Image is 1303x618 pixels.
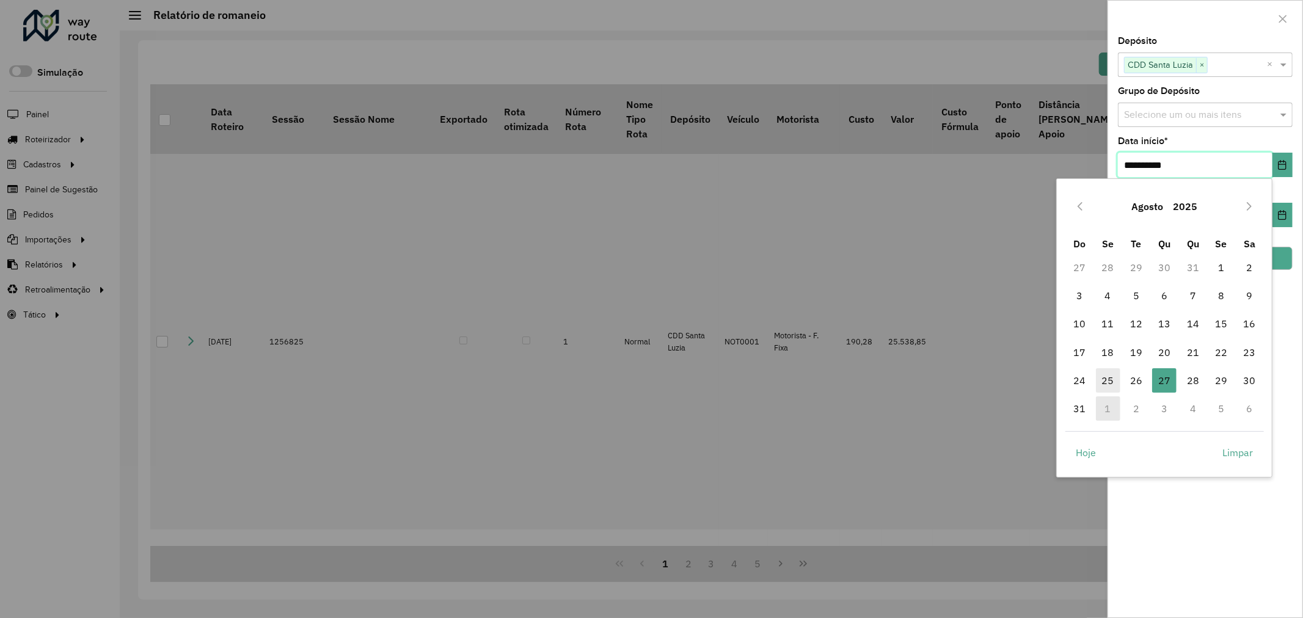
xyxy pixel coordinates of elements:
[1235,282,1263,310] td: 9
[1209,283,1233,308] span: 8
[1067,396,1092,421] span: 31
[1179,282,1207,310] td: 7
[1238,283,1262,308] span: 9
[1073,238,1086,250] span: Do
[1065,440,1106,465] button: Hoje
[1067,311,1092,336] span: 10
[1179,338,1207,366] td: 21
[1065,394,1093,423] td: 31
[1150,338,1178,366] td: 20
[1235,338,1263,366] td: 23
[1272,203,1293,227] button: Choose Date
[1179,310,1207,338] td: 14
[1181,368,1205,393] span: 28
[1207,366,1235,394] td: 29
[1150,310,1178,338] td: 13
[1070,197,1090,216] button: Previous Month
[1152,368,1177,393] span: 27
[1118,84,1200,98] label: Grupo de Depósito
[1122,366,1150,394] td: 26
[1187,238,1199,250] span: Qu
[1235,366,1263,394] td: 30
[1213,440,1264,465] button: Limpar
[1094,366,1122,394] td: 25
[1235,394,1263,423] td: 6
[1181,340,1205,365] span: 21
[1124,283,1148,308] span: 5
[1131,238,1142,250] span: Te
[1067,368,1092,393] span: 24
[1181,283,1205,308] span: 7
[1181,311,1205,336] span: 14
[1235,253,1263,281] td: 2
[1122,310,1150,338] td: 12
[1244,238,1255,250] span: Sa
[1122,282,1150,310] td: 5
[1209,340,1233,365] span: 22
[1118,134,1168,148] label: Data início
[1122,253,1150,281] td: 29
[1238,311,1262,336] span: 16
[1207,394,1235,423] td: 5
[1152,311,1177,336] span: 13
[1158,238,1170,250] span: Qu
[1056,178,1272,478] div: Choose Date
[1065,338,1093,366] td: 17
[1065,366,1093,394] td: 24
[1094,253,1122,281] td: 28
[1150,394,1178,423] td: 3
[1179,394,1207,423] td: 4
[1150,366,1178,394] td: 27
[1207,338,1235,366] td: 22
[1076,445,1096,460] span: Hoje
[1118,34,1157,48] label: Depósito
[1209,368,1233,393] span: 29
[1065,310,1093,338] td: 10
[1238,340,1262,365] span: 23
[1094,338,1122,366] td: 18
[1179,366,1207,394] td: 28
[1152,283,1177,308] span: 6
[1223,445,1254,460] span: Limpar
[1179,253,1207,281] td: 31
[1209,311,1233,336] span: 15
[1094,394,1122,423] td: 1
[1094,282,1122,310] td: 4
[1096,340,1120,365] span: 18
[1124,368,1148,393] span: 26
[1207,282,1235,310] td: 8
[1124,340,1148,365] span: 19
[1150,253,1178,281] td: 30
[1168,192,1202,221] button: Choose Year
[1096,311,1120,336] span: 11
[1150,282,1178,310] td: 6
[1067,340,1092,365] span: 17
[1096,283,1120,308] span: 4
[1125,57,1196,72] span: CDD Santa Luzia
[1272,153,1293,177] button: Choose Date
[1122,394,1150,423] td: 2
[1065,253,1093,281] td: 27
[1102,238,1114,250] span: Se
[1207,310,1235,338] td: 15
[1196,58,1207,73] span: ×
[1238,255,1262,280] span: 2
[1209,255,1233,280] span: 1
[1216,238,1227,250] span: Se
[1096,368,1120,393] span: 25
[1152,340,1177,365] span: 20
[1067,283,1092,308] span: 3
[1126,192,1168,221] button: Choose Month
[1094,310,1122,338] td: 11
[1065,282,1093,310] td: 3
[1267,57,1277,72] span: Clear all
[1122,338,1150,366] td: 19
[1239,197,1259,216] button: Next Month
[1207,253,1235,281] td: 1
[1238,368,1262,393] span: 30
[1124,311,1148,336] span: 12
[1235,310,1263,338] td: 16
